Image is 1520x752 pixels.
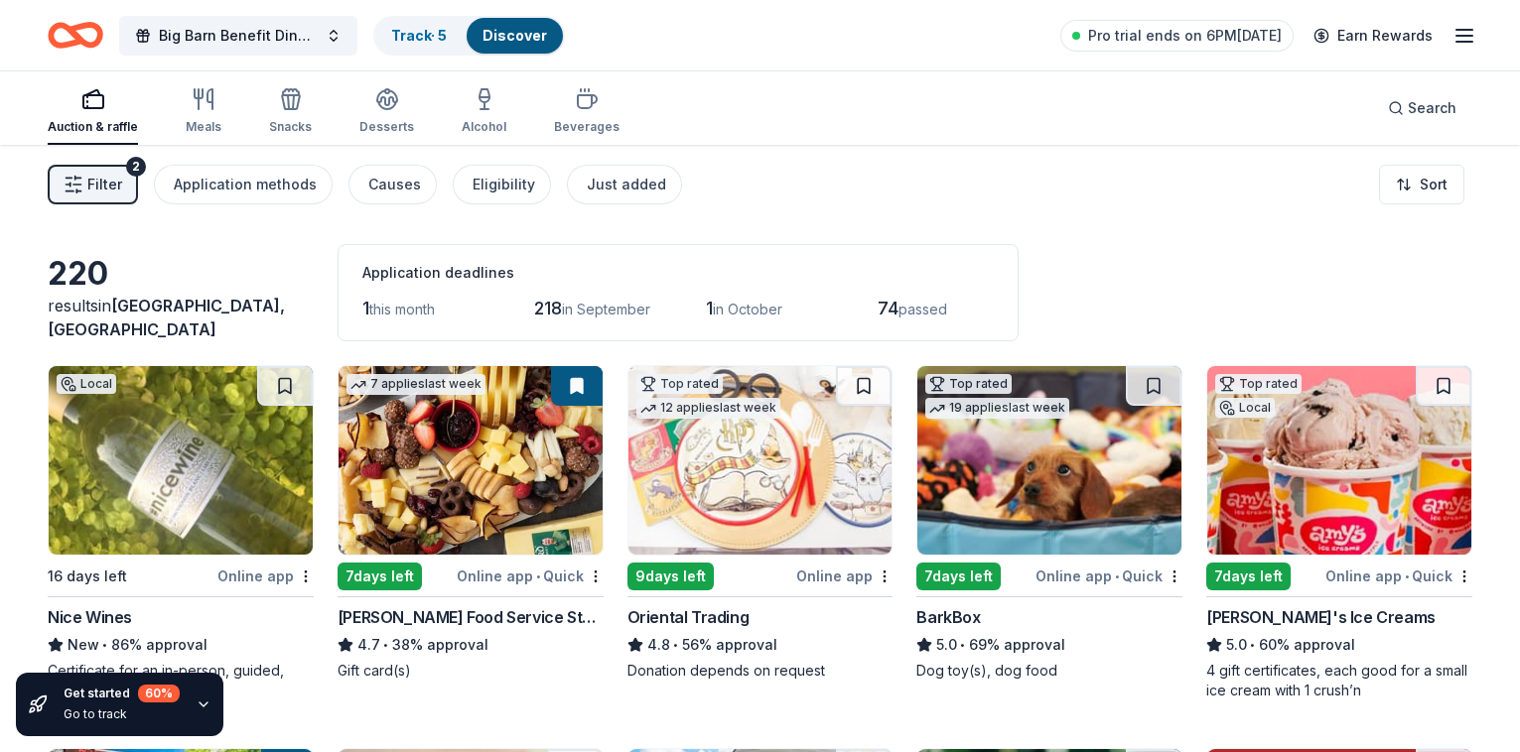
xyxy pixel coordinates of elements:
div: Online app Quick [457,564,604,588]
span: in [48,296,285,339]
img: Image for Nice Wines [49,366,313,555]
a: Image for Oriental TradingTop rated12 applieslast week9days leftOnline appOriental Trading4.8•56%... [627,365,894,681]
span: Search [1408,96,1456,120]
button: Beverages [554,79,620,145]
div: Beverages [554,119,620,135]
div: Online app Quick [1325,564,1472,588]
div: Desserts [359,119,414,135]
button: Search [1372,88,1472,128]
div: 12 applies last week [636,398,780,419]
div: 7 applies last week [346,374,485,395]
span: 218 [534,298,562,318]
div: Meals [186,119,221,135]
div: Alcohol [462,119,506,135]
div: 60 % [138,685,180,702]
a: Image for Amy's Ice CreamsTop ratedLocal7days leftOnline app•Quick[PERSON_NAME]'s Ice Creams5.0•6... [1206,365,1472,700]
a: Pro trial ends on 6PM[DATE] [1060,20,1294,52]
span: 1 [706,298,713,318]
div: 4 gift certificates, each good for a small ice cream with 1 crush’n [1206,661,1472,700]
span: • [383,637,388,653]
div: 16 days left [48,564,127,588]
span: this month [369,301,435,317]
div: 2 [126,157,146,177]
a: Earn Rewards [1302,18,1445,54]
button: Eligibility [453,165,551,204]
span: Pro trial ends on 6PM[DATE] [1088,24,1282,48]
div: 56% approval [627,633,894,657]
a: Image for Gordon Food Service Store7 applieslast week7days leftOnline app•Quick[PERSON_NAME] Food... [338,365,604,681]
div: 19 applies last week [925,398,1069,419]
button: Meals [186,79,221,145]
div: 7 days left [338,563,422,590]
span: 1 [362,298,369,318]
div: Local [1215,398,1275,418]
a: Image for Nice WinesLocal16 days leftOnline appNice WinesNew•86% approvalCertificate for an in-pe... [48,365,314,700]
span: • [536,568,540,584]
div: Donation depends on request [627,661,894,681]
div: 220 [48,254,314,294]
span: passed [898,301,947,317]
img: Image for Oriental Trading [628,366,893,555]
span: 74 [878,298,898,318]
button: Desserts [359,79,414,145]
div: Online app [796,564,893,588]
img: Image for BarkBox [917,366,1181,555]
button: Auction & raffle [48,79,138,145]
div: Get started [64,685,180,702]
button: Just added [567,165,682,204]
span: 5.0 [936,633,957,657]
button: Causes [348,165,437,204]
div: Causes [368,173,421,196]
button: Alcohol [462,79,506,145]
div: 7 days left [916,563,1001,590]
div: [PERSON_NAME] Food Service Store [338,605,604,629]
div: Application methods [174,173,317,196]
div: [PERSON_NAME]'s Ice Creams [1206,605,1436,629]
div: Top rated [1215,374,1302,394]
span: Big Barn Benefit Dinner and Dance [159,24,318,48]
span: 5.0 [1226,633,1247,657]
div: Local [57,374,116,394]
span: • [673,637,678,653]
div: 9 days left [627,563,714,590]
div: Just added [587,173,666,196]
div: BarkBox [916,605,980,629]
div: 60% approval [1206,633,1472,657]
div: 7 days left [1206,563,1291,590]
button: Track· 5Discover [373,16,565,56]
span: in September [562,301,650,317]
span: 4.7 [357,633,380,657]
div: Snacks [269,119,312,135]
span: 4.8 [647,633,670,657]
span: • [1251,637,1256,653]
div: Oriental Trading [627,605,750,629]
button: Filter2 [48,165,138,204]
div: 86% approval [48,633,314,657]
div: Application deadlines [362,261,994,285]
div: Eligibility [473,173,535,196]
img: Image for Gordon Food Service Store [339,366,603,555]
span: • [961,637,966,653]
div: Gift card(s) [338,661,604,681]
div: 69% approval [916,633,1182,657]
a: Discover [483,27,547,44]
div: Top rated [636,374,723,394]
div: results [48,294,314,341]
div: Auction & raffle [48,119,138,135]
div: Nice Wines [48,605,132,629]
span: • [1405,568,1409,584]
div: Online app [217,564,314,588]
button: Big Barn Benefit Dinner and Dance [119,16,357,56]
a: Home [48,12,103,59]
a: Track· 5 [391,27,447,44]
span: in October [713,301,782,317]
div: 38% approval [338,633,604,657]
span: • [1115,568,1119,584]
span: • [102,637,107,653]
span: Sort [1420,173,1448,196]
img: Image for Amy's Ice Creams [1207,366,1471,555]
button: Sort [1379,165,1464,204]
a: Image for BarkBoxTop rated19 applieslast week7days leftOnline app•QuickBarkBox5.0•69% approvalDog... [916,365,1182,681]
span: Filter [87,173,122,196]
div: Top rated [925,374,1012,394]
